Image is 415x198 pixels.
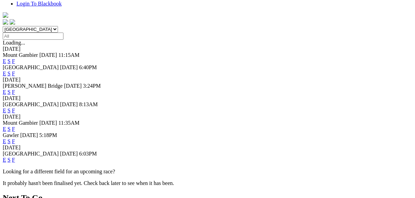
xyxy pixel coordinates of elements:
a: S [8,157,11,163]
a: E [3,71,6,76]
a: S [8,126,11,132]
a: S [8,58,11,64]
span: [GEOGRAPHIC_DATA] [3,151,59,157]
span: 8:13AM [79,101,98,107]
img: logo-grsa-white.png [3,12,8,18]
span: [DATE] [39,120,57,126]
div: [DATE] [3,46,412,52]
a: Login To Blackbook [16,1,62,7]
span: [DATE] [60,101,78,107]
div: [DATE] [3,95,412,101]
span: Mount Gambier [3,52,38,58]
a: F [12,108,15,113]
span: [DATE] [20,132,38,138]
input: Select date [3,33,63,40]
a: F [12,138,15,144]
a: S [8,138,11,144]
a: S [8,108,11,113]
img: facebook.svg [3,19,8,25]
span: [DATE] [60,151,78,157]
span: [DATE] [39,52,57,58]
a: E [3,138,6,144]
partial: It probably hasn't been finalised yet. Check back later to see when it has been. [3,180,174,186]
a: S [8,71,11,76]
a: F [12,58,15,64]
div: [DATE] [3,114,412,120]
span: Mount Gambier [3,120,38,126]
span: [DATE] [60,64,78,70]
p: Looking for a different field for an upcoming race? [3,169,412,175]
a: F [12,71,15,76]
a: E [3,108,6,113]
a: F [12,89,15,95]
span: 6:03PM [79,151,97,157]
span: 3:24PM [83,83,101,89]
div: [DATE] [3,145,412,151]
a: E [3,126,6,132]
img: twitter.svg [10,19,15,25]
span: Gawler [3,132,19,138]
span: Loading... [3,40,25,46]
a: S [8,89,11,95]
span: 6:40PM [79,64,97,70]
a: F [12,126,15,132]
a: E [3,89,6,95]
a: E [3,157,6,163]
a: F [12,157,15,163]
span: [GEOGRAPHIC_DATA] [3,64,59,70]
span: 11:35AM [58,120,80,126]
a: E [3,58,6,64]
span: [DATE] [64,83,82,89]
div: [DATE] [3,77,412,83]
span: 5:18PM [39,132,57,138]
span: [GEOGRAPHIC_DATA] [3,101,59,107]
span: 11:15AM [58,52,80,58]
span: [PERSON_NAME] Bridge [3,83,63,89]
